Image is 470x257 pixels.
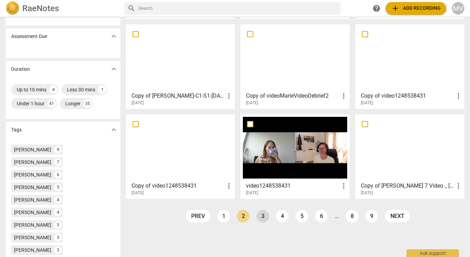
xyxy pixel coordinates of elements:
[335,213,339,219] li: ...
[454,92,463,100] span: more_vert
[246,92,340,100] h3: Copy of videoMarieVideoDebrief2
[340,182,348,190] span: more_vert
[65,100,81,107] div: Longer
[365,210,378,222] a: Page 9
[54,221,62,229] div: 3
[54,234,62,241] div: 3
[243,117,347,196] a: video1248538431[DATE]
[132,100,144,106] span: [DATE]
[110,65,118,73] span: expand_more
[217,210,230,222] a: Page 1
[452,2,464,15] button: MV
[132,190,144,196] span: [DATE]
[139,3,338,14] input: Search
[14,184,51,191] div: [PERSON_NAME]
[14,221,51,228] div: [PERSON_NAME]
[14,196,51,203] div: [PERSON_NAME]
[372,4,381,13] span: help
[358,117,462,196] a: Copy of [PERSON_NAME] 7 Video _ [DATE], 16 51 57[DATE]
[110,126,118,134] span: expand_more
[6,1,119,15] a: LogoRaeNotes
[109,64,119,74] button: Show more
[67,86,95,93] div: Less 30 mins
[340,92,348,100] span: more_vert
[406,249,459,257] div: Ask support
[225,92,233,100] span: more_vert
[54,209,62,216] div: 4
[391,4,400,13] span: add
[47,99,56,108] div: 41
[132,92,225,100] h3: Copy of Anna Storbacka-Eriksson-C1-S1-22May2025
[370,2,383,15] a: Help
[246,182,340,190] h3: video1248538431
[6,1,20,15] img: Logo
[17,100,45,107] div: Under 1 hour
[54,196,62,204] div: 4
[110,32,118,40] span: expand_more
[98,85,106,94] div: 1
[346,210,358,222] a: Page 8
[315,210,328,222] a: Page 6
[361,100,373,106] span: [DATE]
[14,159,51,166] div: [PERSON_NAME]
[246,190,258,196] span: [DATE]
[11,126,22,134] p: Tags
[128,117,233,196] a: Copy of video1248538431[DATE]
[14,171,51,178] div: [PERSON_NAME]
[109,31,119,41] button: Show more
[14,209,51,216] div: [PERSON_NAME]
[186,210,210,222] a: prev
[361,182,454,190] h3: Copy of Federico 7 Video _ 29-05-25, 16 51 57
[386,2,446,15] button: Upload
[246,100,258,106] span: [DATE]
[225,182,233,190] span: more_vert
[454,182,463,190] span: more_vert
[54,158,62,166] div: 7
[14,146,51,153] div: [PERSON_NAME]
[128,27,233,106] a: Copy of [PERSON_NAME]-C1-S1-[DATE][DATE]
[361,92,454,100] h3: Copy of video1248538431
[109,124,119,135] button: Show more
[17,86,46,93] div: Up to 10 mins
[391,4,441,13] span: Add recording
[54,146,62,153] div: 9
[22,3,59,13] h2: RaeNotes
[243,27,347,106] a: Copy of videoMarieVideoDebrief2[DATE]
[256,210,269,222] a: Page 3
[276,210,289,222] a: Page 4
[54,246,62,254] div: 3
[54,171,62,179] div: 6
[49,85,58,94] div: 4
[132,182,225,190] h3: Copy of video1248538431
[127,4,136,13] span: search
[385,210,410,222] a: next
[237,210,249,222] a: Page 2 is your current page
[83,99,92,108] div: 35
[361,190,373,196] span: [DATE]
[296,210,308,222] a: Page 5
[11,33,47,40] p: Assessment Due
[54,183,62,191] div: 5
[11,66,30,73] p: Duration
[14,234,51,241] div: [PERSON_NAME]
[358,27,462,106] a: Copy of video1248538431[DATE]
[14,247,51,254] div: [PERSON_NAME]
